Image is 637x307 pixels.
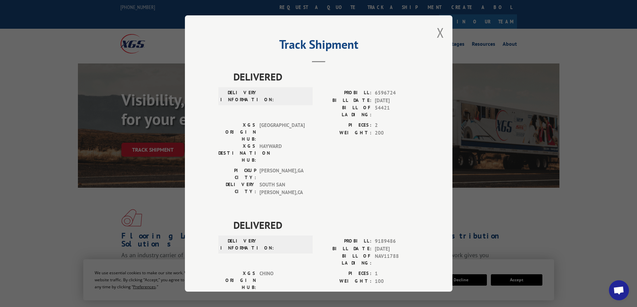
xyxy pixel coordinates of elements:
span: 9189486 [375,238,419,245]
label: BILL DATE: [319,245,371,253]
span: DELIVERED [233,69,419,84]
span: [PERSON_NAME] , GA [259,167,305,181]
label: PROBILL: [319,238,371,245]
label: DELIVERY INFORMATION: [220,89,258,103]
span: NAV11788 [375,253,419,267]
h2: Track Shipment [218,40,419,52]
span: 1 [375,270,419,278]
label: PIECES: [319,122,371,129]
label: WEIGHT: [319,129,371,137]
span: [DATE] [375,245,419,253]
span: [GEOGRAPHIC_DATA] [259,122,305,143]
span: 200 [375,129,419,137]
label: XGS ORIGIN HUB: [218,270,256,291]
span: 54421 [375,104,419,118]
label: XGS DESTINATION HUB: [218,143,256,164]
span: 2 [375,122,419,129]
span: DELIVERED [233,217,419,233]
button: Close modal [437,24,444,41]
label: PROBILL: [319,89,371,97]
div: Open chat [609,280,629,300]
label: PIECES: [319,270,371,278]
label: BILL OF LADING: [319,253,371,267]
label: DELIVERY CITY: [218,181,256,196]
label: BILL DATE: [319,97,371,105]
span: SOUTH SAN [PERSON_NAME] , CA [259,181,305,196]
label: BILL OF LADING: [319,104,371,118]
label: DELIVERY INFORMATION: [220,238,258,252]
label: XGS ORIGIN HUB: [218,122,256,143]
span: HAYWARD [259,143,305,164]
span: 6596724 [375,89,419,97]
label: PICKUP CITY: [218,167,256,181]
label: WEIGHT: [319,278,371,285]
span: 100 [375,278,419,285]
span: CHINO [259,270,305,291]
span: [DATE] [375,97,419,105]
